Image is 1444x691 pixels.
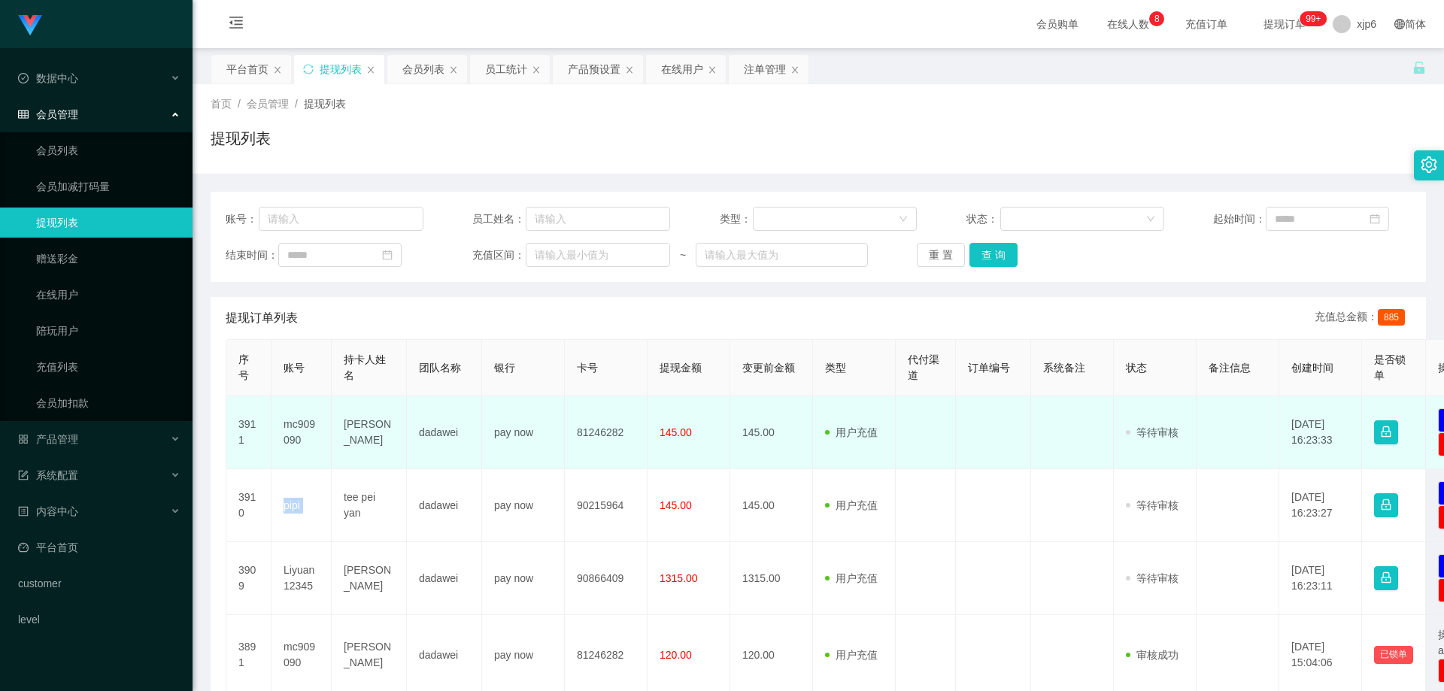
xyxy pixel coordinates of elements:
[565,542,648,615] td: 90866409
[332,542,407,615] td: [PERSON_NAME]
[1149,11,1164,26] sup: 8
[966,211,1000,227] span: 状态：
[825,426,878,438] span: 用户充值
[917,243,965,267] button: 重 置
[720,211,754,227] span: 类型：
[482,396,565,469] td: pay now
[226,396,272,469] td: 3911
[1043,362,1085,374] span: 系统备注
[1394,19,1405,29] i: 图标: global
[36,171,180,202] a: 会员加减打码量
[565,396,648,469] td: 81246282
[526,243,670,267] input: 请输入最小值为
[18,470,29,480] i: 图标: form
[577,362,598,374] span: 卡号
[304,98,346,110] span: 提现列表
[36,388,180,418] a: 会员加扣款
[272,542,332,615] td: Liyuan12345
[660,649,692,661] span: 120.00
[259,207,423,231] input: 请输入
[211,1,262,49] i: 图标: menu-fold
[284,362,305,374] span: 账号
[908,353,939,381] span: 代付渠道
[1374,646,1413,664] button: 已锁单
[482,542,565,615] td: pay now
[661,55,703,83] div: 在线用户
[660,362,702,374] span: 提现金额
[344,353,386,381] span: 持卡人姓名
[660,572,698,584] span: 1315.00
[1374,566,1398,590] button: 图标: lock
[969,243,1018,267] button: 查 询
[1126,426,1179,438] span: 等待审核
[532,65,541,74] i: 图标: close
[36,280,180,310] a: 在线用户
[18,505,78,517] span: 内容中心
[18,605,180,635] a: level
[1213,211,1266,227] span: 起始时间：
[407,396,482,469] td: dadawei
[625,65,634,74] i: 图标: close
[1178,19,1235,29] span: 充值订单
[568,55,620,83] div: 产品预设置
[1146,214,1155,225] i: 图标: down
[1154,11,1160,26] p: 8
[18,72,78,84] span: 数据中心
[18,469,78,481] span: 系统配置
[1209,362,1251,374] span: 备注信息
[407,542,482,615] td: dadawei
[1126,572,1179,584] span: 等待审核
[968,362,1010,374] span: 订单编号
[402,55,444,83] div: 会员列表
[407,469,482,542] td: dadawei
[226,247,278,263] span: 结束时间：
[226,469,272,542] td: 3910
[472,211,525,227] span: 员工姓名：
[1374,353,1406,381] span: 是否锁单
[670,247,696,263] span: ~
[825,362,846,374] span: 类型
[1315,309,1411,327] div: 充值总金额：
[419,362,461,374] span: 团队名称
[1126,499,1179,511] span: 等待审核
[36,135,180,165] a: 会员列表
[226,542,272,615] td: 3909
[708,65,717,74] i: 图标: close
[825,649,878,661] span: 用户充值
[238,353,249,381] span: 序号
[1279,469,1362,542] td: [DATE] 16:23:27
[742,362,795,374] span: 变更前金额
[18,15,42,36] img: logo.9652507e.png
[790,65,799,74] i: 图标: close
[744,55,786,83] div: 注单管理
[247,98,289,110] span: 会员管理
[18,568,180,599] a: customer
[18,73,29,83] i: 图标: check-circle-o
[899,214,908,225] i: 图标: down
[272,469,332,542] td: pipi
[18,108,78,120] span: 会员管理
[1378,309,1405,326] span: 885
[1291,362,1333,374] span: 创建时间
[730,542,813,615] td: 1315.00
[18,434,29,444] i: 图标: appstore-o
[660,426,692,438] span: 145.00
[273,65,282,74] i: 图标: close
[382,250,393,260] i: 图标: calendar
[485,55,527,83] div: 员工统计
[1300,11,1327,26] sup: 245
[295,98,298,110] span: /
[660,499,692,511] span: 145.00
[696,243,867,267] input: 请输入最大值为
[332,396,407,469] td: [PERSON_NAME]
[1126,362,1147,374] span: 状态
[36,316,180,346] a: 陪玩用户
[36,352,180,382] a: 充值列表
[1412,61,1426,74] i: 图标: unlock
[482,469,565,542] td: pay now
[825,572,878,584] span: 用户充值
[1374,493,1398,517] button: 图标: lock
[211,98,232,110] span: 首页
[332,469,407,542] td: tee pei yan
[226,55,268,83] div: 平台首页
